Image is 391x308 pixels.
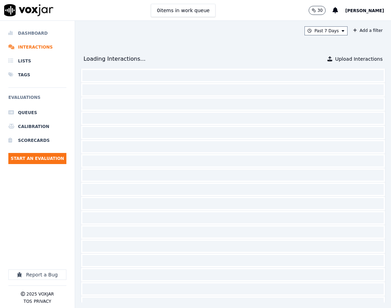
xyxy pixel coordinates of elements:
button: Past 7 Days [304,26,348,35]
button: 30 [309,6,333,15]
p: 2025 Voxjar [26,291,54,297]
p: 30 [317,8,323,13]
span: Upload Interactions [335,55,383,62]
a: Scorecards [8,134,66,147]
a: Calibration [8,120,66,134]
button: 0items in work queue [151,4,215,17]
button: TOS [24,299,32,304]
button: Privacy [34,299,51,304]
div: Loading Interactions... [83,55,146,63]
img: voxjar logo [4,4,54,16]
a: Lists [8,54,66,68]
a: Dashboard [8,26,66,40]
button: Report a Bug [8,269,66,280]
h6: Evaluations [8,93,66,106]
a: Interactions [8,40,66,54]
button: [PERSON_NAME] [345,6,391,15]
span: [PERSON_NAME] [345,8,384,13]
button: Start an Evaluation [8,153,66,164]
button: Upload Interactions [327,55,383,62]
a: Tags [8,68,66,82]
button: Add a filter [350,26,385,35]
a: Queues [8,106,66,120]
button: 30 [309,6,326,15]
